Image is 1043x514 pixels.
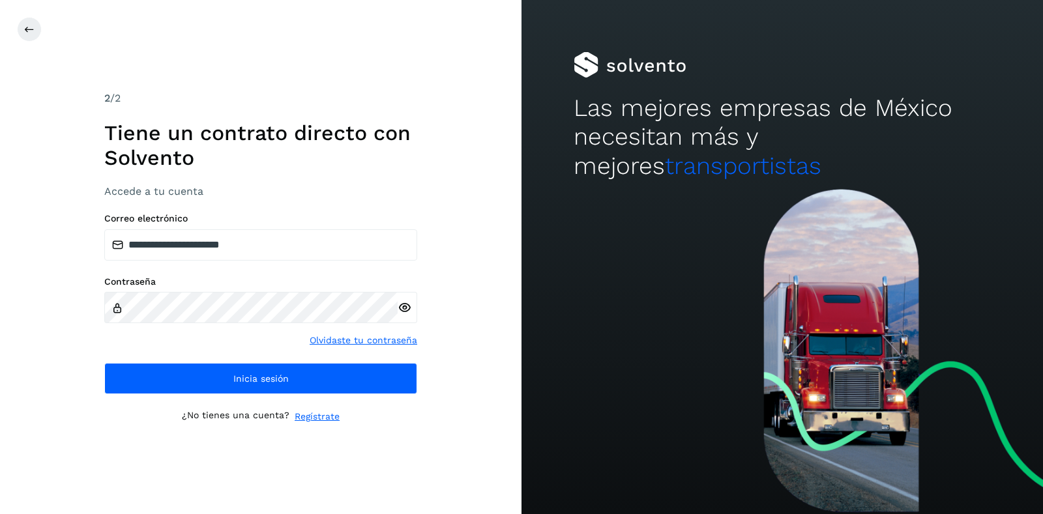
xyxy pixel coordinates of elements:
[104,213,417,224] label: Correo electrónico
[104,185,417,197] h3: Accede a tu cuenta
[233,374,289,383] span: Inicia sesión
[310,334,417,347] a: Olvidaste tu contraseña
[182,410,289,423] p: ¿No tienes una cuenta?
[104,92,110,104] span: 2
[665,152,821,180] span: transportistas
[104,91,417,106] div: /2
[104,121,417,171] h1: Tiene un contrato directo con Solvento
[104,363,417,394] button: Inicia sesión
[574,94,991,180] h2: Las mejores empresas de México necesitan más y mejores
[295,410,340,423] a: Regístrate
[104,276,417,287] label: Contraseña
